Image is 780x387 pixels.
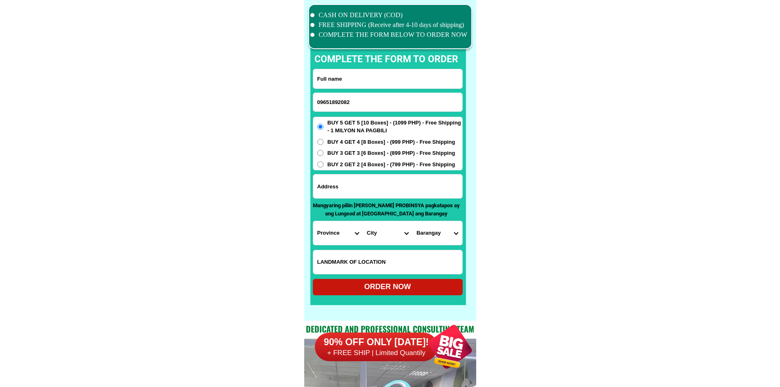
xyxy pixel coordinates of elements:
select: Select province [313,221,363,245]
input: Input LANDMARKOFLOCATION [313,250,462,274]
div: ORDER NOW [313,281,463,292]
input: BUY 5 GET 5 [10 Boxes] - (1099 PHP) - Free Shipping - 1 MILYON NA PAGBILI [317,124,323,130]
h2: Dedicated and professional consulting team [304,323,476,335]
input: Input full_name [313,69,462,88]
select: Select district [363,221,412,245]
input: BUY 3 GET 3 [6 Boxes] - (899 PHP) - Free Shipping [317,150,323,156]
span: BUY 4 GET 4 [8 Boxes] - (999 PHP) - Free Shipping [328,138,455,146]
span: BUY 3 GET 3 [6 Boxes] - (899 PHP) - Free Shipping [328,149,455,157]
span: BUY 2 GET 2 [4 Boxes] - (799 PHP) - Free Shipping [328,161,455,169]
li: COMPLETE THE FORM BELOW TO ORDER NOW [310,30,468,40]
input: Input address [313,174,462,198]
input: BUY 4 GET 4 [8 Boxes] - (999 PHP) - Free Shipping [317,139,323,145]
input: BUY 2 GET 2 [4 Boxes] - (799 PHP) - Free Shipping [317,161,323,167]
p: Mangyaring piliin [PERSON_NAME] PROBINSYA pagkatapos ay ang Lungsod at [GEOGRAPHIC_DATA] ang Bara... [313,201,460,217]
h6: + FREE SHIP | Limited Quantily [315,349,438,358]
h6: 90% OFF ONLY [DATE]! [315,336,438,349]
select: Select commune [412,221,462,245]
p: complete the form to order [306,52,466,67]
li: CASH ON DELIVERY (COD) [310,10,468,20]
li: FREE SHIPPING (Receive after 4-10 days of shipping) [310,20,468,30]
span: BUY 5 GET 5 [10 Boxes] - (1099 PHP) - Free Shipping - 1 MILYON NA PAGBILI [328,119,462,135]
input: Input phone_number [313,93,462,111]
